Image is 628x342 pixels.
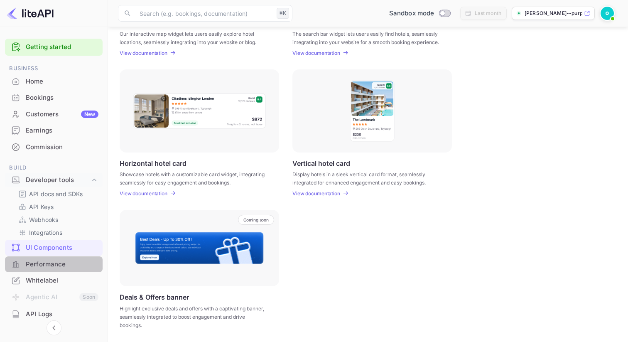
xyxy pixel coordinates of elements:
a: API docs and SDKs [18,189,96,198]
div: API Logs [26,310,98,319]
p: Showcase hotels with a customizable card widget, integrating seamlessly for easy engagement and b... [120,170,269,185]
div: Bookings [26,93,98,103]
a: Performance [5,256,103,272]
div: Last month [475,10,502,17]
div: Bookings [5,90,103,106]
a: Home [5,74,103,89]
div: New [81,111,98,118]
img: logo_orange.svg [13,13,20,20]
p: Vertical hotel card [292,159,350,167]
p: View documentation [292,50,340,56]
div: Switch to Production mode [386,9,454,18]
a: View documentation [292,190,343,197]
a: Earnings [5,123,103,138]
div: CustomersNew [5,106,103,123]
div: Integrations [15,226,99,239]
button: Collapse navigation [47,320,61,335]
p: Display hotels in a sleek vertical card format, seamlessly integrated for enhanced engagement and... [292,170,442,185]
div: API Keys [15,201,99,213]
img: Banner Frame [135,231,264,265]
img: tab_keywords_by_traffic_grey.svg [83,48,89,55]
div: Commission [26,143,98,152]
p: Deals & Offers banner [120,293,189,301]
div: ⌘K [277,8,289,19]
div: API Logs [5,306,103,322]
p: Integrations [29,228,62,237]
div: UI Components [5,240,103,256]
span: Business [5,64,103,73]
a: Bookings [5,90,103,105]
div: Home [26,77,98,86]
div: Developer tools [5,173,103,187]
div: v 4.0.25 [23,13,41,20]
div: Earnings [5,123,103,139]
div: Developer tools [26,175,90,185]
div: Domain: [DOMAIN_NAME] [22,22,91,28]
a: Getting started [26,42,98,52]
p: View documentation [120,190,167,197]
div: Keywords by Traffic [92,49,140,54]
a: Integrations [18,228,96,237]
a: API Logs [5,306,103,322]
div: Whitelabel [26,276,98,285]
div: Domain Overview [32,49,74,54]
p: API docs and SDKs [29,189,83,198]
p: Coming soon [243,217,269,222]
input: Search (e.g. bookings, documentation) [135,5,273,22]
div: Whitelabel [5,273,103,289]
a: CustomersNew [5,106,103,122]
div: Getting started [5,39,103,56]
img: Vertical hotel card Frame [349,80,395,142]
p: Highlight exclusive deals and offers with a captivating banner, seamlessly integrated to boost en... [120,305,269,330]
span: Build [5,163,103,172]
p: Our interactive map widget lets users easily explore hotel locations, seamlessly integrating into... [120,30,269,45]
a: Webhooks [18,215,96,224]
p: Horizontal hotel card [120,159,186,167]
div: Performance [26,260,98,269]
a: View documentation [120,50,170,56]
div: Webhooks [15,214,99,226]
span: Sandbox mode [389,9,434,18]
div: Customers [26,110,98,119]
img: Samuel “Purple” Obayagbona [601,7,614,20]
img: tab_domain_overview_orange.svg [22,48,29,55]
a: Whitelabel [5,273,103,288]
div: API docs and SDKs [15,188,99,200]
p: Webhooks [29,215,58,224]
a: API Keys [18,202,96,211]
img: Horizontal hotel card Frame [132,93,266,129]
img: LiteAPI logo [7,7,54,20]
a: UI Components [5,240,103,255]
div: Earnings [26,126,98,135]
p: [PERSON_NAME]--purple--obayag... [525,10,582,17]
span: Security [5,331,103,340]
p: The search bar widget lets users easily find hotels, seamlessly integrating into your website for... [292,30,442,45]
a: Commission [5,139,103,155]
div: UI Components [26,243,98,253]
p: View documentation [292,190,340,197]
div: Home [5,74,103,90]
a: View documentation [120,190,170,197]
a: View documentation [292,50,343,56]
img: website_grey.svg [13,22,20,28]
p: View documentation [120,50,167,56]
p: API Keys [29,202,54,211]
